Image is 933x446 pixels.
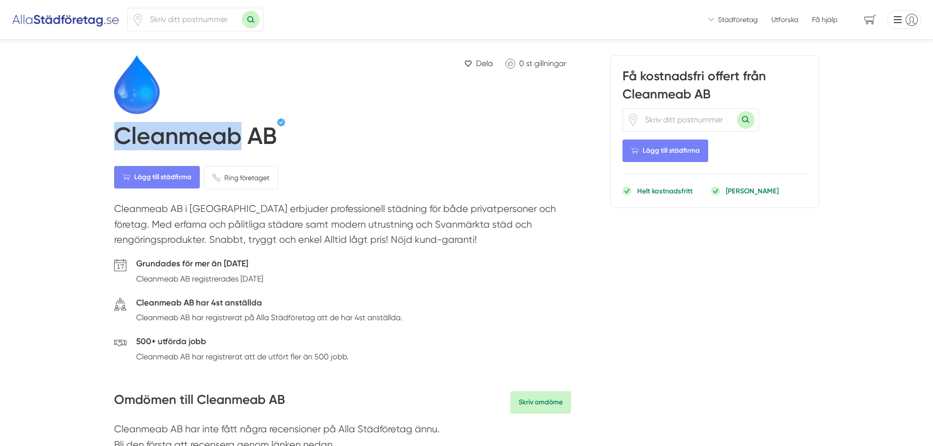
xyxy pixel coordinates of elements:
[510,391,571,414] a: Skriv omdöme
[114,55,222,114] img: Cleanmeab AB logotyp
[224,172,269,183] span: Ring företaget
[622,68,807,108] h3: Få kostnadsfri offert från Cleanmeab AB
[526,59,566,68] span: st gillningar
[136,311,403,324] p: Cleanmeab AB har registrerat på Alla Städföretag att de har 4st anställda.
[501,55,571,71] a: Klicka för att gilla Cleanmeab AB
[144,8,242,31] input: Skriv ditt postnummer
[857,11,883,28] span: navigation-cart
[136,296,403,312] h5: Cleanmeab AB har 4st anställda
[622,140,708,162] : Lägg till städfirma
[136,273,263,285] p: Cleanmeab AB registrerades [DATE]
[136,351,349,363] p: Cleanmeab AB har registrerat att de utfört fler än 500 jobb.
[812,15,837,24] span: Få hjälp
[519,59,524,68] span: 0
[132,14,144,26] span: Klicka för att använda din position.
[242,11,260,28] button: Sök med postnummer
[204,166,278,189] a: Ring företaget
[460,55,497,71] a: Dela
[114,201,571,252] p: Cleanmeab AB i [GEOGRAPHIC_DATA] erbjuder professionell städning för både privatpersoner och före...
[627,114,639,126] svg: Pin / Karta
[637,186,693,196] p: Helt kostnadsfritt
[771,15,798,24] a: Utforska
[639,109,737,131] input: Skriv ditt postnummer
[12,12,120,27] img: Alla Städföretag
[476,57,493,70] span: Dela
[136,335,349,351] h5: 500+ utförda jobb
[114,391,285,414] h3: Omdömen till Cleanmeab AB
[726,186,779,196] p: [PERSON_NAME]
[114,122,277,154] h1: Cleanmeab AB
[132,14,144,26] svg: Pin / Karta
[718,15,758,24] span: Städföretag
[114,166,200,188] : Lägg till städfirma
[627,114,639,126] span: Klicka för att använda din position.
[737,111,755,129] button: Sök med postnummer
[277,118,286,127] span: Verifierat av Nasim
[136,257,263,273] h5: Grundades för mer än [DATE]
